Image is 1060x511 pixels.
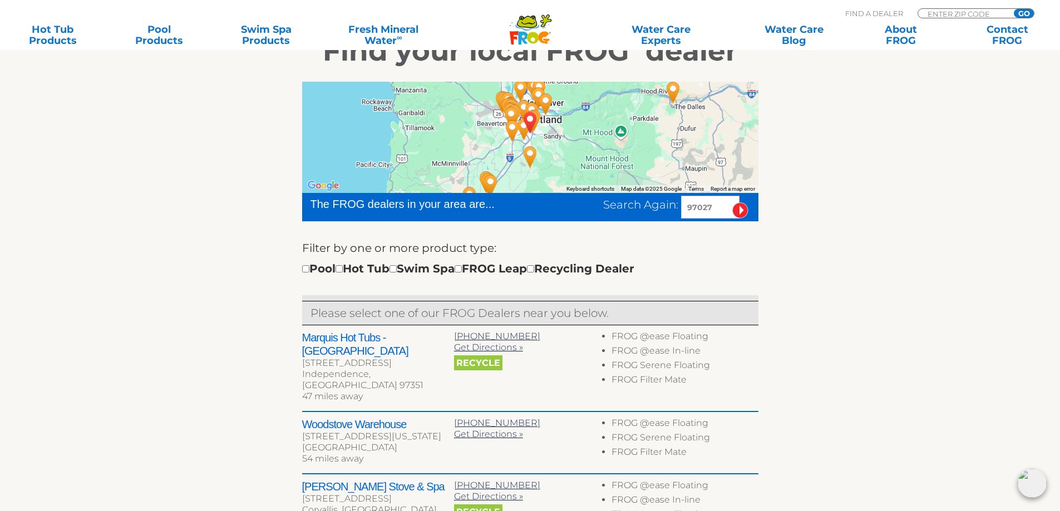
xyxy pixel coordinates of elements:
a: Water CareBlog [752,24,835,46]
div: The Pool & Spa Medic - 17 miles away. [517,142,543,172]
h2: Woodstove Warehouse [302,418,454,431]
div: The FROG dealers in your area are... [310,196,535,212]
h2: Find your local FROG dealer [188,34,872,68]
div: Marquis Hot Tubs - Beaverton - 11 miles away. [497,98,523,128]
img: Google [305,178,342,193]
button: Keyboard shortcuts [566,185,614,193]
div: Independence, [GEOGRAPHIC_DATA] 97351 [302,369,454,391]
div: Spa Logic Hot Tubs - 12 miles away. [497,93,523,123]
div: Arctic Spas - Portland - 11 miles away. [499,95,524,125]
li: FROG @ease In-line [612,494,758,509]
a: Get Directions » [454,342,523,353]
div: Oregon Hot Tub ? Service Center - 16 miles away. [492,87,517,117]
input: Zip Code Form [926,9,1002,18]
a: PoolProducts [118,24,201,46]
img: openIcon [1018,469,1047,498]
input: Submit [732,202,748,219]
li: FROG Filter Mate [612,446,758,461]
div: The Pool & Spa House - Gresham - 12 miles away. [533,89,559,119]
a: Hot TubProducts [11,24,94,46]
div: [STREET_ADDRESS][US_STATE] [302,431,454,442]
div: Haven Spa Pool & Hearth - Clackamas - 2 miles away. [521,105,547,135]
input: GO [1014,9,1034,18]
div: Pool Hot Tub Swim Spa FROG Leap Recycling Dealer [302,260,634,277]
div: Apollo Pools & Spas - Portland - 14 miles away. [495,88,521,118]
div: The Pool & Spa House - West Linn - 4 miles away. [511,114,537,144]
a: Get Directions » [454,491,523,502]
a: Get Directions » [454,429,523,439]
div: [STREET_ADDRESS] [302,493,454,504]
div: The Pool & Spa House - Portland - 6 miles away. [511,96,537,126]
li: FROG @ease Floating [612,418,758,432]
a: Report a map error [711,186,755,192]
label: Filter by one or more product type: [302,239,496,257]
li: FROG Serene Floating [612,432,758,446]
div: Oregon Hot Tub - Hillsboro - 17 miles away. [490,87,515,117]
h2: [PERSON_NAME] Stove & Spa [302,480,454,493]
li: FROG @ease In-line [612,345,758,360]
sup: ∞ [397,33,402,42]
div: Oregon Hot Tub - Wilsonville - 9 miles away. [500,116,525,146]
div: GLADSTONE, OR 97027 [517,107,543,137]
div: Haven Spa Pool & Hearth - Beaverton - 13 miles away. [496,93,521,123]
a: Water CareExperts [594,24,728,46]
span: 47 miles away [302,391,363,401]
div: Emerald Outdoor Living - Salem - 36 miles away. [476,168,501,199]
div: The Pool & Spa House - Tigard - 10 miles away. [499,102,524,132]
a: [PHONE_NUMBER] [454,331,540,341]
span: Search Again: [603,198,678,211]
p: Find A Dealer [845,8,903,18]
li: FROG Filter Mate [612,374,758,389]
li: FROG @ease Floating [612,331,758,345]
p: Please select one of our FROG Dealers near you below. [310,304,750,322]
a: Fresh MineralWater∞ [331,24,435,46]
a: Swim SpaProducts [225,24,308,46]
a: Terms (opens in new tab) [688,186,704,192]
div: Maupin's Stoves n' Spas - 70 miles away. [660,77,686,107]
li: FROG Serene Floating [612,360,758,374]
div: Western Hot Tub & Supply - 35 miles away. [474,167,499,197]
div: Oregon Hot Tub - Beaverton - 12 miles away. [498,92,524,122]
div: Oregon Hot Tub - Portland - 5 miles away. [519,98,545,128]
a: AboutFROG [859,24,942,46]
h2: Marquis Hot Tubs - [GEOGRAPHIC_DATA] [302,331,454,358]
div: [STREET_ADDRESS] [302,358,454,369]
li: FROG @ease Floating [612,480,758,494]
div: Classic Pool, Spa & Hearth - Eastside - 1 miles away. [520,106,545,136]
div: Emerald Outdoor Living - Portland - 9 miles away. [501,100,527,130]
div: Marquis Hot Tubs - Salem - 47 miles away. [457,182,482,212]
a: [PHONE_NUMBER] [454,418,540,428]
span: 54 miles away [302,453,363,464]
a: [PHONE_NUMBER] [454,480,540,490]
span: Map data ©2025 Google [621,186,682,192]
a: ContactFROG [966,24,1049,46]
div: Haven Pool, Spa & Hearth - 36 miles away. [478,170,504,200]
div: [GEOGRAPHIC_DATA] [302,442,454,453]
a: Open this area in Google Maps (opens a new window) [305,178,342,193]
div: Rich's for the Home - Tigard - 10 miles away. [499,98,524,128]
div: Carefree Pool & Spa Supply - 12 miles away. [526,83,551,113]
span: Recycle [454,355,502,370]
